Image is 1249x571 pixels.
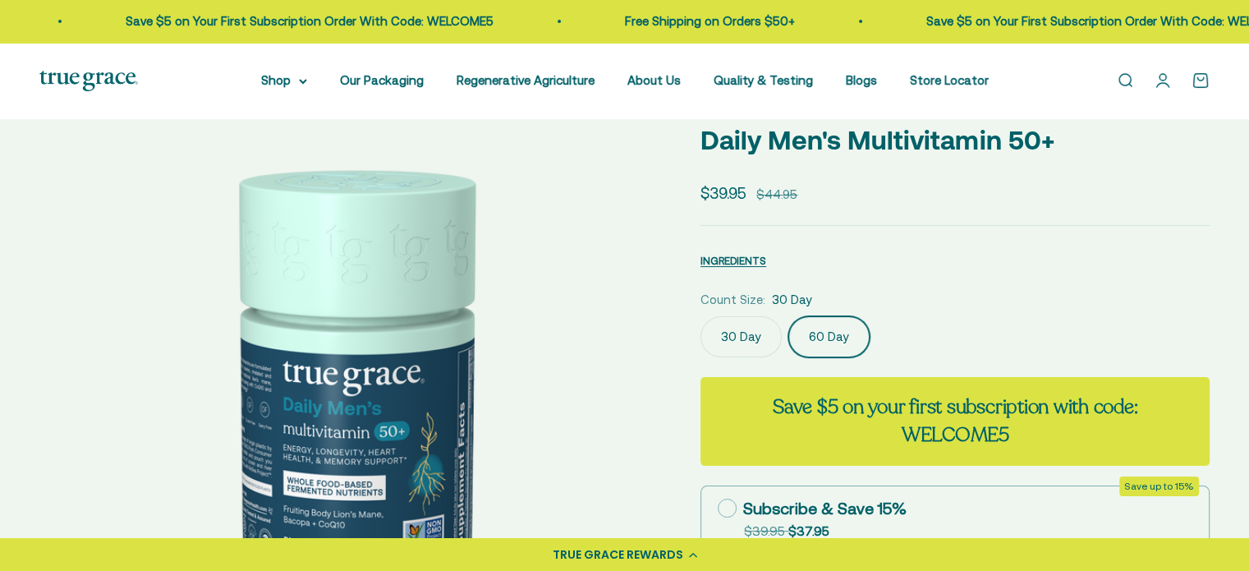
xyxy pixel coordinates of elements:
[700,119,1210,161] p: Daily Men's Multivitamin 50+
[773,394,1137,449] strong: Save $5 on your first subscription with code: WELCOME5
[756,185,797,205] compare-at-price: $44.95
[846,73,877,87] a: Blogs
[700,181,746,205] sale-price: $39.95
[700,251,766,270] button: INGREDIENTS
[700,290,765,310] legend: Count Size:
[910,73,989,87] a: Store Locator
[627,73,681,87] a: About Us
[700,255,766,267] span: INGREDIENTS
[606,14,776,28] a: Free Shipping on Orders $50+
[457,73,595,87] a: Regenerative Agriculture
[553,546,683,564] div: TRUE GRACE REWARDS
[107,12,475,31] p: Save $5 on Your First Subscription Order With Code: WELCOME5
[340,73,424,87] a: Our Packaging
[714,73,813,87] a: Quality & Testing
[772,290,812,310] span: 30 Day
[261,71,307,90] summary: Shop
